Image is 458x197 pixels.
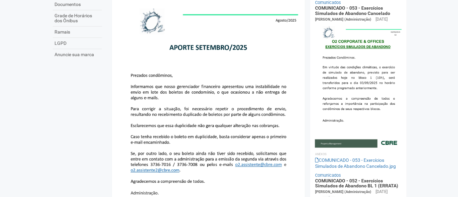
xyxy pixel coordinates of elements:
[315,23,402,148] img: COMUNICADO%20-%20053%20-%20Exerc%C3%ADcios%20Simulados%20de%20Abandono%20Cancelado.jpg
[315,151,402,157] li: Anexos
[53,27,102,38] a: Ramais
[315,190,371,194] span: [PERSON_NAME] (Administração)
[315,5,390,16] a: COMUNICADO - 053 - Exercícios Simulados de Abandono Cancelado
[376,189,388,195] div: [DATE]
[53,38,102,49] a: LGPD
[315,178,398,188] a: COMUNICADO - 052 - Exercícios Simulados de Abandono BL 1 (ERRATA)
[53,49,102,60] a: Anuncie sua marca
[376,16,388,22] div: [DATE]
[315,157,396,169] a: COMUNICADO - 053 - Exercícios Simulados de Abandono Cancelado.jpg
[315,173,341,178] a: Comunicados
[53,10,102,27] a: Grade de Horários dos Ônibus
[315,17,371,22] span: [PERSON_NAME] (Administração)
